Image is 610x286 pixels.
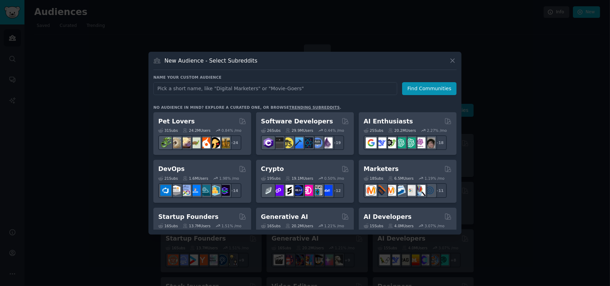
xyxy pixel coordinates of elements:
[285,223,313,228] div: 20.2M Users
[364,128,383,133] div: 25 Sub s
[190,185,201,196] img: DevOpsLinks
[183,176,208,181] div: 1.6M Users
[322,137,333,148] img: elixir
[261,117,333,126] h2: Software Developers
[219,185,230,196] img: PlatformEngineers
[158,128,178,133] div: 31 Sub s
[415,185,426,196] img: MarketingResearch
[227,183,241,198] div: + 14
[388,128,416,133] div: 20.2M Users
[261,176,281,181] div: 19 Sub s
[424,137,435,148] img: ArtificalIntelligence
[366,185,377,196] img: content_marketing
[165,57,257,64] h3: New Audience - Select Subreddits
[273,137,284,148] img: software
[199,137,210,148] img: cockatiel
[190,137,201,148] img: turtle
[385,185,396,196] img: AskMarketing
[158,213,218,221] h2: Startup Founders
[261,165,284,173] h2: Crypto
[402,82,457,95] button: Find Communities
[219,137,230,148] img: dogbreed
[158,165,185,173] h2: DevOps
[285,176,313,181] div: 19.1M Users
[364,213,412,221] h2: AI Developers
[395,185,406,196] img: Emailmarketing
[263,185,274,196] img: ethfinance
[158,176,178,181] div: 21 Sub s
[302,185,313,196] img: defiblockchain
[376,137,386,148] img: DeepSeek
[385,137,396,148] img: AItoolsCatalog
[405,137,416,148] img: chatgpt_prompts_
[364,117,413,126] h2: AI Enthusiasts
[425,176,445,181] div: 1.19 % /mo
[364,165,399,173] h2: Marketers
[227,135,241,150] div: + 24
[395,137,406,148] img: chatgpt_promptDesign
[289,105,340,109] a: trending subreddits
[324,176,344,181] div: 0.50 % /mo
[376,185,386,196] img: bigseo
[427,128,447,133] div: 2.27 % /mo
[158,223,178,228] div: 16 Sub s
[153,82,397,95] input: Pick a short name, like "Digital Marketers" or "Movie-Goers"
[329,183,344,198] div: + 12
[312,137,323,148] img: AskComputerScience
[170,185,181,196] img: AWS_Certified_Experts
[209,137,220,148] img: PetAdvice
[183,223,210,228] div: 13.7M Users
[263,137,274,148] img: csharp
[180,137,191,148] img: leopardgeckos
[273,185,284,196] img: 0xPolygon
[160,185,171,196] img: azuredevops
[432,135,447,150] div: + 18
[432,183,447,198] div: + 11
[261,223,281,228] div: 16 Sub s
[219,176,239,181] div: 1.98 % /mo
[388,223,414,228] div: 4.0M Users
[302,137,313,148] img: reactnative
[222,128,241,133] div: 0.84 % /mo
[180,185,191,196] img: Docker_DevOps
[283,185,293,196] img: ethstaker
[322,185,333,196] img: defi_
[222,223,241,228] div: 1.51 % /mo
[158,117,195,126] h2: Pet Lovers
[415,137,426,148] img: OpenAIDev
[405,185,416,196] img: googleads
[364,176,383,181] div: 18 Sub s
[153,105,341,110] div: No audience in mind? Explore a curated one, or browse .
[312,185,323,196] img: CryptoNews
[261,128,281,133] div: 26 Sub s
[170,137,181,148] img: ballpython
[292,185,303,196] img: web3
[209,185,220,196] img: aws_cdk
[183,128,210,133] div: 24.2M Users
[160,137,171,148] img: herpetology
[324,128,344,133] div: 0.44 % /mo
[424,185,435,196] img: OnlineMarketing
[292,137,303,148] img: iOSProgramming
[285,128,313,133] div: 29.9M Users
[199,185,210,196] img: platformengineering
[425,223,445,228] div: 3.07 % /mo
[388,176,414,181] div: 6.5M Users
[261,213,308,221] h2: Generative AI
[324,223,344,228] div: 1.21 % /mo
[283,137,293,148] img: learnjavascript
[329,135,344,150] div: + 19
[364,223,383,228] div: 15 Sub s
[366,137,377,148] img: GoogleGeminiAI
[153,75,457,80] h3: Name your custom audience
